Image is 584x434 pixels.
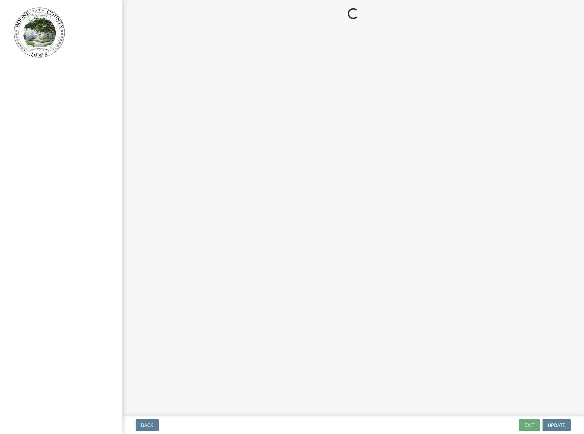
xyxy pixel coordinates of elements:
button: Exit [519,419,540,431]
img: Boone County, Iowa [14,7,65,58]
span: Update [548,422,565,428]
span: Back [141,422,153,428]
button: Update [543,419,571,431]
button: Back [136,419,159,431]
